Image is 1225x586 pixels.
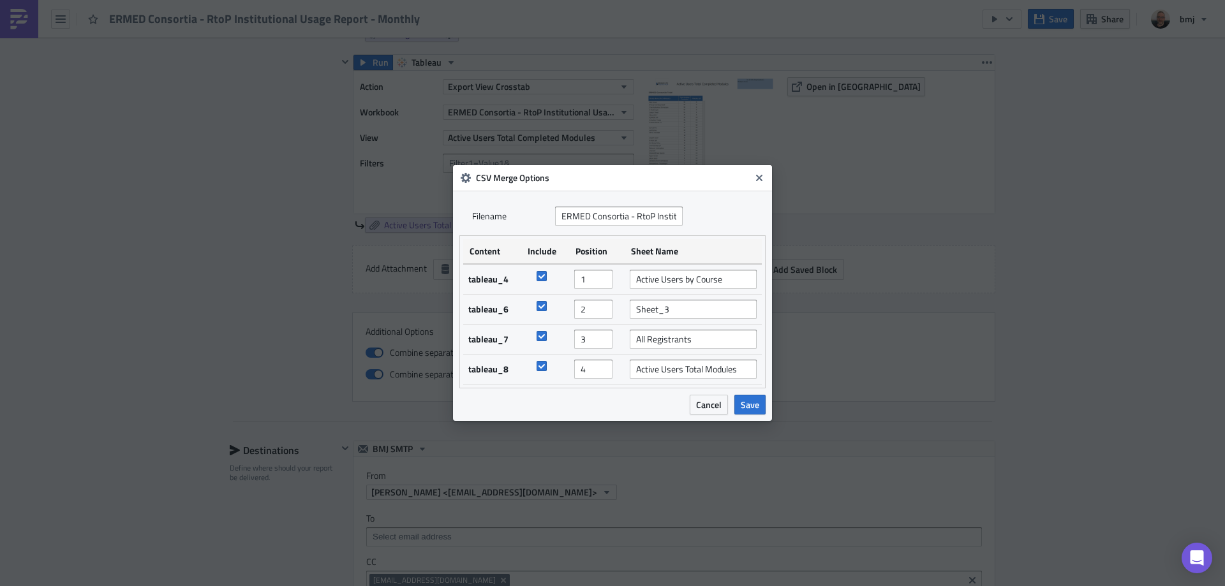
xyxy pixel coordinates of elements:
[741,398,759,411] span: Save
[750,168,769,187] button: Close
[463,295,521,325] td: tableau_6
[696,398,722,411] span: Cancel
[463,239,521,264] th: Content
[476,172,750,184] h6: CSV Merge Options
[521,239,569,264] th: Include
[690,395,728,414] button: Cancel
[569,239,625,264] th: Position
[625,239,762,264] th: Sheet Name
[472,207,549,226] label: Filenam﻿e
[5,5,609,15] body: Rich Text Area. Press ALT-0 for help.
[734,395,766,414] button: Save
[463,355,521,385] td: tableau_8
[463,264,521,295] td: tableau_4
[463,325,521,355] td: tableau_7
[1182,543,1212,573] div: Open Intercom Messenger
[555,207,683,226] input: merge CSV filename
